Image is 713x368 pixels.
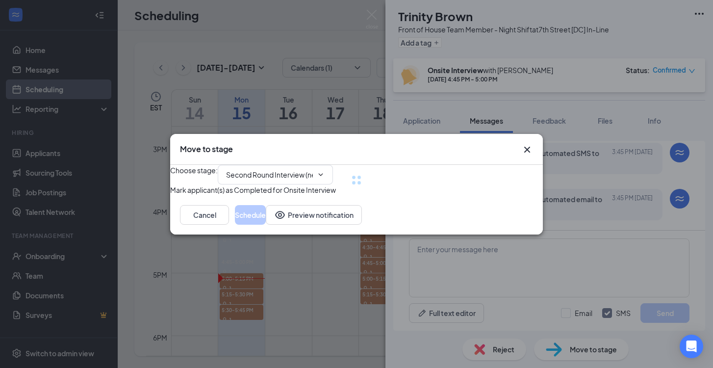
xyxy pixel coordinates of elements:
[680,335,703,358] div: Open Intercom Messenger
[180,144,233,155] h3: Move to stage
[180,205,229,225] button: Cancel
[521,144,533,156] svg: Cross
[266,205,362,225] button: Preview notificationEye
[521,144,533,156] button: Close
[274,209,286,221] svg: Eye
[235,205,266,225] button: Schedule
